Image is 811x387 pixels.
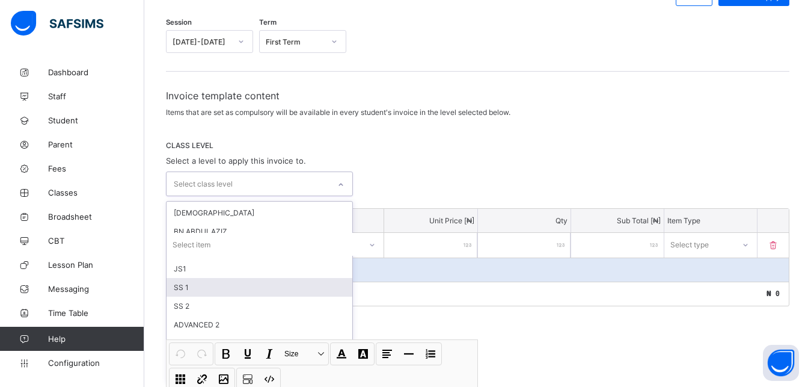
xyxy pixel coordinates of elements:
span: Term [259,18,277,26]
span: Lesson Plan [48,260,144,270]
p: Sub Total [ ₦ ] [574,216,661,225]
p: Item Type [667,216,754,225]
span: Staff [48,91,144,101]
div: Select class level [174,173,233,196]
span: Time Table [48,308,144,318]
p: Unit Price [ ₦ ] [387,216,474,225]
span: Classes [48,188,144,197]
span: CLASS LEVEL [166,141,789,150]
button: Align [377,344,397,364]
button: Bold [216,344,236,364]
button: Horizontal line [399,344,419,364]
div: SS 1 [167,278,352,297]
button: Font Color [331,344,352,364]
span: Invoice template content [166,90,789,102]
span: Configuration [48,358,144,368]
button: List [420,344,441,364]
div: JS1 [167,259,352,278]
span: Broadsheet [48,212,144,221]
span: ₦ 0 [767,289,780,298]
div: [DATE]-[DATE] [173,37,231,46]
p: Qty [481,216,568,225]
button: Highlight Color [353,344,373,364]
span: CBT [48,236,144,246]
button: Underline [237,344,258,364]
span: Student [48,116,144,125]
div: First Term [266,37,324,46]
div: SS 2 [167,297,352,315]
button: Open asap [763,345,799,381]
div: Select item [173,233,210,256]
button: Redo [192,344,212,364]
div: JSS 2 [167,334,352,353]
button: Size [281,344,328,364]
span: Items that are set as compulsory will be available in every student's invoice in the level select... [166,108,510,117]
span: Select a level to apply this invoice to. [166,156,306,166]
button: Italic [259,344,280,364]
span: Dashboard [48,67,144,77]
div: BN ABDULAZIZ [167,222,352,241]
span: Parent [48,140,144,149]
img: safsims [11,11,103,36]
span: Session [166,18,192,26]
div: ADVANCED 2 [167,315,352,334]
span: Help [48,334,144,344]
div: [DEMOGRAPHIC_DATA] [167,203,352,222]
div: Select type [670,233,709,256]
span: Fees [48,164,144,173]
span: Messaging [48,284,144,294]
button: Undo [170,344,191,364]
